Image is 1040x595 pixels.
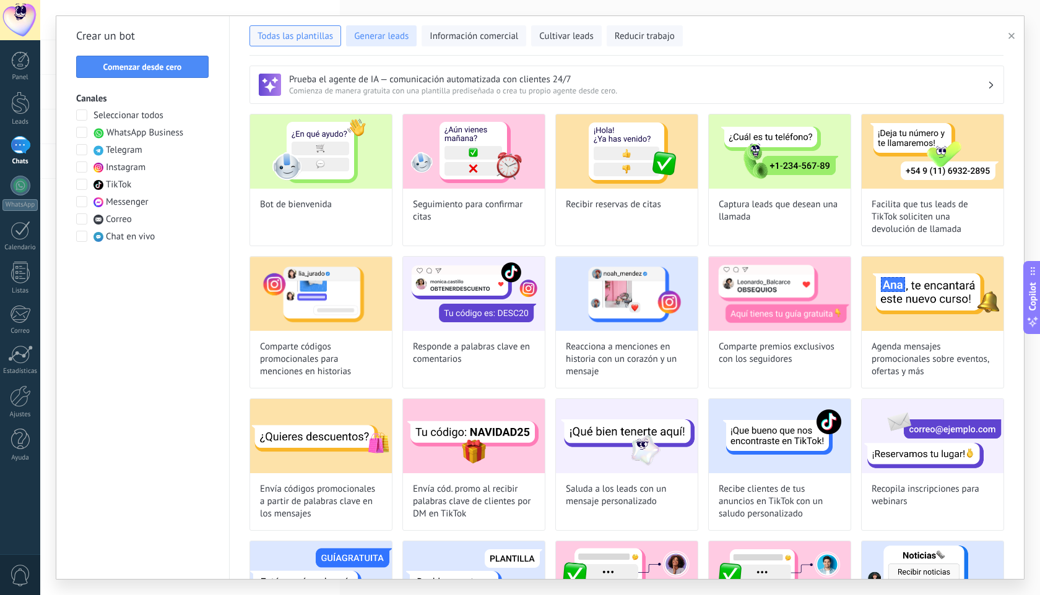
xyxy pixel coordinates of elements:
[719,483,841,520] span: Recibe clientes de tus anuncios en TikTok con un saludo personalizado
[556,399,698,473] img: Saluda a los leads con un mensaje personalizado
[106,161,145,174] span: Instagram
[2,454,38,462] div: Ayuda
[607,25,683,46] button: Reducir trabajo
[403,257,545,331] img: Responde a palabras clave en comentarios
[872,483,994,508] span: Recopila inscripciones para webinars
[413,341,535,366] span: Responde a palabras clave en comentarios
[403,114,545,189] img: Seguimiento para confirmar citas
[106,231,155,243] span: Chat en vivo
[413,199,535,223] span: Seguimiento para confirmar citas
[862,114,1003,189] img: Facilita que tus leads de TikTok soliciten una devolución de llamada
[872,199,994,236] span: Facilita que tus leads de TikTok soliciten una devolución de llamada
[539,30,593,43] span: Cultivar leads
[556,114,698,189] img: Recibir reservas de citas
[354,30,409,43] span: Generar leads
[250,257,392,331] img: Comparte códigos promocionales para menciones en historias
[289,85,987,96] span: Comienza de manera gratuita con una plantilla prediseñada o crea tu propio agente desde cero.
[76,93,209,105] h3: Canales
[872,341,994,378] span: Agenda mensajes promocionales sobre eventos, ofertas y más
[2,411,38,419] div: Ajustes
[93,109,163,122] span: Seleccionar todos
[709,114,851,189] img: Captura leads que desean una llamada
[2,199,38,211] div: WhatsApp
[2,118,38,126] div: Leads
[106,196,149,208] span: Messenger
[1026,283,1039,311] span: Copilot
[106,127,183,139] span: WhatsApp Business
[2,287,38,295] div: Listas
[422,25,526,46] button: Información comercial
[709,257,851,331] img: Comparte premios exclusivos con los seguidores
[719,199,841,223] span: Captura leads que desean una llamada
[260,199,332,211] span: Bot de bienvenida
[719,341,841,366] span: Comparte premios exclusivos con los seguidores
[2,327,38,335] div: Correo
[556,257,698,331] img: Reacciona a menciones en historia con un corazón y un mensaje
[615,30,675,43] span: Reducir trabajo
[566,483,688,508] span: Saluda a los leads con un mensaje personalizado
[403,399,545,473] img: Envía cód. promo al recibir palabras clave de clientes por DM en TikTok
[106,144,142,156] span: Telegram
[566,199,661,211] span: Recibir reservas de citas
[76,26,209,46] h2: Crear un bot
[862,257,1003,331] img: Agenda mensajes promocionales sobre eventos, ofertas y más
[346,25,417,46] button: Generar leads
[258,30,333,43] span: Todas las plantillas
[2,367,38,375] div: Estadísticas
[106,179,131,191] span: TikTok
[566,341,688,378] span: Reacciona a menciones en historia con un corazón y un mensaje
[2,74,38,82] div: Panel
[2,158,38,166] div: Chats
[260,483,382,520] span: Envía códigos promocionales a partir de palabras clave en los mensajes
[2,244,38,252] div: Calendario
[103,62,182,71] span: Comenzar desde cero
[106,213,132,226] span: Correo
[430,30,518,43] span: Información comercial
[709,399,851,473] img: Recibe clientes de tus anuncios en TikTok con un saludo personalizado
[76,56,209,78] button: Comenzar desde cero
[862,399,1003,473] img: Recopila inscripciones para webinars
[413,483,535,520] span: Envía cód. promo al recibir palabras clave de clientes por DM en TikTok
[289,74,987,85] h3: Prueba el agente de IA — comunicación automatizada con clientes 24/7
[249,25,341,46] button: Todas las plantillas
[531,25,601,46] button: Cultivar leads
[260,341,382,378] span: Comparte códigos promocionales para menciones en historias
[250,399,392,473] img: Envía códigos promocionales a partir de palabras clave en los mensajes
[250,114,392,189] img: Bot de bienvenida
